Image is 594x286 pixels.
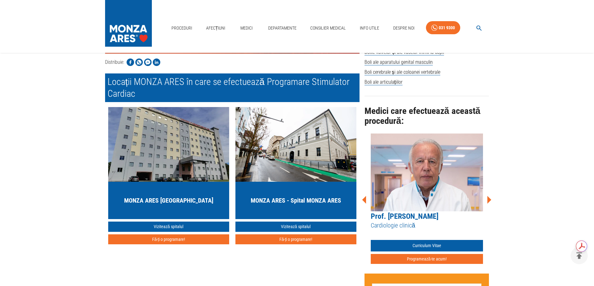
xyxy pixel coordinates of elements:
[365,59,433,65] span: Boli ale aparatului genital masculin
[571,247,588,264] button: delete
[235,107,356,219] a: MONZA ARES - Spital MONZA ARES
[251,196,341,205] h5: MONZA ARES - Spital MONZA ARES
[105,59,124,66] p: Distribuie:
[371,221,483,230] h5: Cardiologie clinică
[108,107,229,219] a: MONZA ARES [GEOGRAPHIC_DATA]
[365,106,489,126] h2: Medici care efectuează această procedură:
[108,234,229,245] button: Fă-ți o programare!
[371,212,438,221] a: Prof. [PERSON_NAME]
[357,22,382,35] a: Info Utile
[127,59,134,66] img: Share on Facebook
[365,79,403,85] span: Boli ale articulațiilor
[439,24,455,32] div: 031 9300
[371,240,483,251] a: Curriculum Vitae
[266,22,299,35] a: Departamente
[153,59,160,66] img: Share on LinkedIn
[108,222,229,232] a: Vizitează spitalul
[124,196,213,205] h5: MONZA ARES [GEOGRAPHIC_DATA]
[235,234,356,245] button: Fă-ți o programare!
[144,59,152,66] img: Share on Facebook Messenger
[235,222,356,232] a: Vizitează spitalul
[308,22,348,35] a: Consilier Medical
[169,22,195,35] a: Proceduri
[371,254,483,264] button: Programează-te acum!
[365,69,440,75] span: Boli cerebrale și ale coloanei vertebrale
[105,73,360,102] h2: Locații MONZA ARES în care se efectuează Programare Stimulator Cardiac
[426,21,460,35] a: 031 9300
[135,59,143,66] img: Share on WhatsApp
[108,107,229,182] img: MONZA ARES Bucuresti
[235,107,356,182] img: MONZA ARES Cluj-Napoca
[391,22,417,35] a: Despre Noi
[204,22,228,35] a: Afecțiuni
[237,22,257,35] a: Medici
